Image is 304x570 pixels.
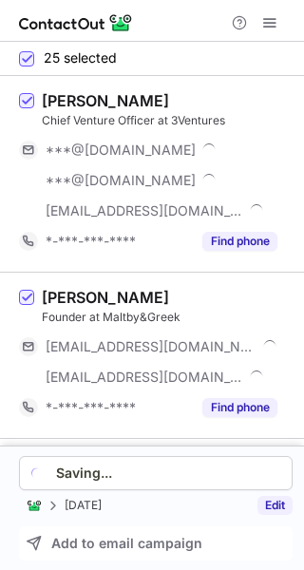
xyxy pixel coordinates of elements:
[202,398,277,417] button: Reveal Button
[28,464,47,483] img: Contact Out
[46,369,243,386] span: [EMAIL_ADDRESS][DOMAIN_NAME]
[27,498,42,513] img: ContactOut
[46,338,256,355] span: [EMAIL_ADDRESS][DOMAIN_NAME]
[19,526,293,560] button: Add to email campaign
[42,91,169,110] div: [PERSON_NAME]
[202,232,277,251] button: Reveal Button
[42,112,293,129] div: Chief Venture Officer at 3Ventures
[42,309,293,326] div: Founder at Maltby&Greek
[65,499,102,512] p: [DATE]
[19,456,293,490] button: Saving...
[51,536,202,551] span: Add to email campaign
[56,465,112,481] span: Saving...
[46,202,243,219] span: [EMAIL_ADDRESS][DOMAIN_NAME]
[46,172,196,189] span: ***@[DOMAIN_NAME]
[19,11,133,34] img: ContactOut v5.3.10
[46,142,196,159] span: ***@[DOMAIN_NAME]
[257,496,293,515] a: Edit
[42,288,169,307] div: [PERSON_NAME]
[44,50,117,66] span: 25 selected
